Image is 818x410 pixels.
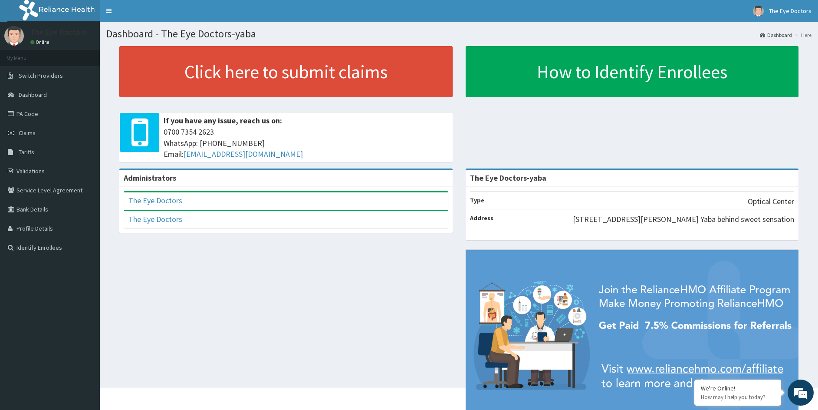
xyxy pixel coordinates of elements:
b: Administrators [124,173,176,183]
span: The Eye Doctors [769,7,811,15]
h1: Dashboard - The Eye Doctors-yaba [106,28,811,40]
a: Online [30,39,51,45]
b: Address [470,214,493,222]
p: [STREET_ADDRESS][PERSON_NAME] Yaba behind sweet sensation [573,214,794,225]
a: The Eye Doctors [128,195,182,205]
b: Type [470,196,484,204]
span: Switch Providers [19,72,63,79]
strong: The Eye Doctors-yaba [470,173,546,183]
li: Here [793,31,811,39]
p: The Eye Doctors [30,28,86,36]
span: Dashboard [19,91,47,99]
a: Click here to submit claims [119,46,453,97]
a: The Eye Doctors [128,214,182,224]
div: We're Online! [701,384,775,392]
span: 0700 7354 2623 WhatsApp: [PHONE_NUMBER] Email: [164,126,448,160]
img: User Image [753,6,764,17]
span: Claims [19,129,36,137]
b: If you have any issue, reach us on: [164,116,282,126]
p: How may I help you today? [701,393,775,401]
a: How to Identify Enrollees [466,46,799,97]
span: Tariffs [19,148,34,156]
img: User Image [4,26,24,46]
p: Optical Center [748,196,794,207]
a: [EMAIL_ADDRESS][DOMAIN_NAME] [184,149,303,159]
a: Dashboard [760,31,792,39]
